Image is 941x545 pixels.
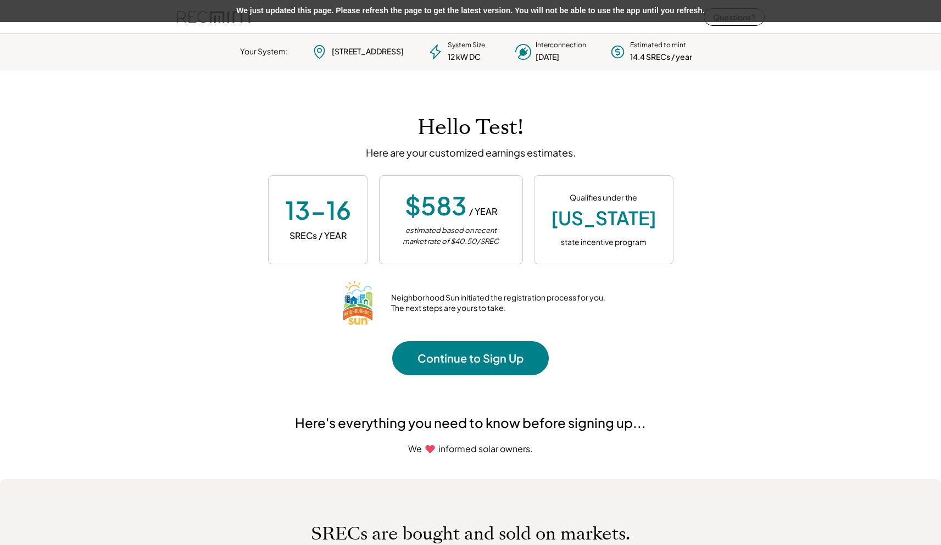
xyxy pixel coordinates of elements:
button: Continue to Sign Up [392,341,549,375]
div: 13-16 [285,197,351,222]
div: [US_STATE] [551,207,656,230]
div: SRECs / YEAR [289,230,347,242]
div: Estimated to mint [630,41,686,50]
div: / YEAR [469,205,497,218]
div: [DATE] [536,52,559,63]
div: estimated based on recent market rate of $40.50/SREC [396,225,506,247]
div: state incentive program [561,235,647,248]
div: Here's everything you need to know before signing up... [295,414,646,432]
div: informed solar owners. [438,443,533,455]
div: System Size [448,41,485,50]
div: [STREET_ADDRESS] [332,46,404,57]
div: Your System: [240,46,288,57]
div: 12 kW DC [448,52,481,63]
h1: Hello Test! [417,115,524,141]
div: Neighborhood Sun initiated the registration process for you. The next steps are yours to take. [391,292,605,314]
div: 14.4 SRECs / year [630,52,692,63]
div: $583 [405,193,467,218]
div: We [408,443,422,455]
img: neighborhood-sun.svg [336,281,380,325]
div: Qualifies under the [570,192,637,203]
div: Here are your customized earnings estimates. [366,146,576,159]
div: Interconnection [536,41,586,50]
h1: SRECs are bought and sold on markets. [311,523,630,544]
